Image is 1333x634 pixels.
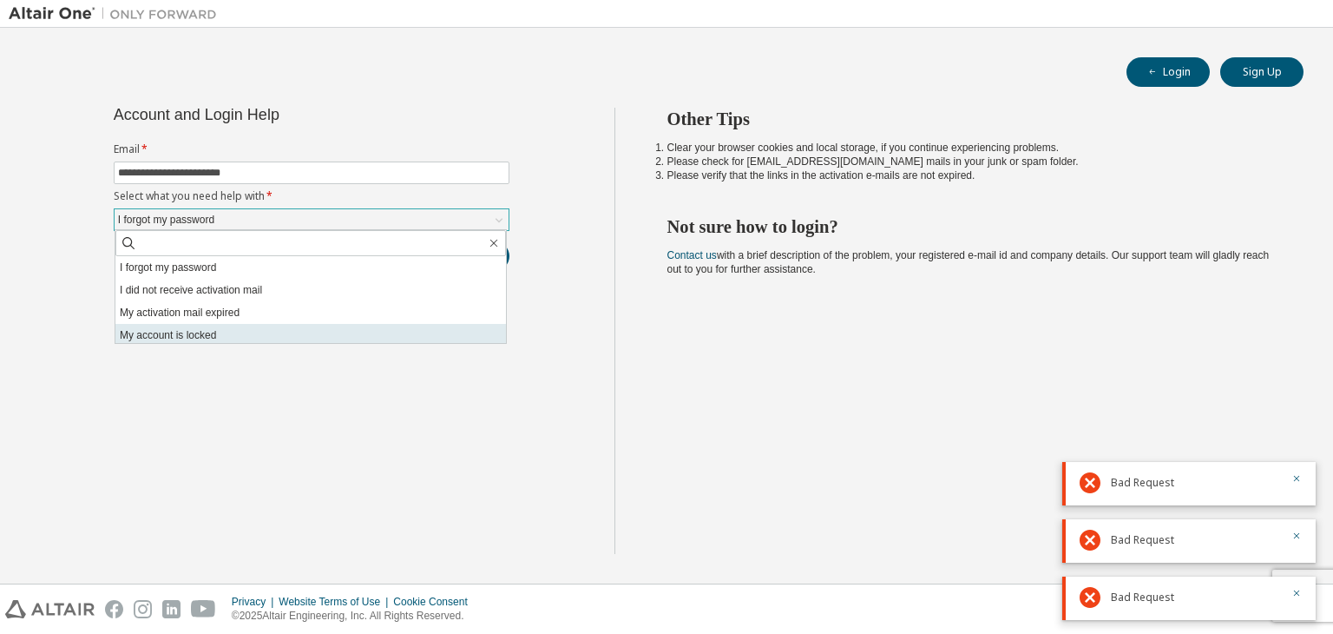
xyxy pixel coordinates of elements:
label: Email [114,142,509,156]
span: Bad Request [1111,533,1174,547]
h2: Not sure how to login? [667,215,1273,238]
span: with a brief description of the problem, your registered e-mail id and company details. Our suppo... [667,249,1270,275]
li: I forgot my password [115,256,506,279]
img: instagram.svg [134,600,152,618]
img: facebook.svg [105,600,123,618]
div: Privacy [232,595,279,609]
span: Bad Request [1111,591,1174,604]
h2: Other Tips [667,108,1273,130]
p: © 2025 Altair Engineering, Inc. All Rights Reserved. [232,609,478,624]
img: Altair One [9,5,226,23]
span: Bad Request [1111,476,1174,490]
div: I forgot my password [115,210,217,229]
div: I forgot my password [115,209,509,230]
div: Account and Login Help [114,108,430,122]
img: youtube.svg [191,600,216,618]
img: linkedin.svg [162,600,181,618]
label: Select what you need help with [114,189,509,203]
div: Cookie Consent [393,595,477,609]
li: Please verify that the links in the activation e-mails are not expired. [667,168,1273,182]
li: Clear your browser cookies and local storage, if you continue experiencing problems. [667,141,1273,155]
img: altair_logo.svg [5,600,95,618]
li: Please check for [EMAIL_ADDRESS][DOMAIN_NAME] mails in your junk or spam folder. [667,155,1273,168]
button: Login [1126,57,1210,87]
div: Website Terms of Use [279,595,393,609]
a: Contact us [667,249,717,261]
button: Sign Up [1220,57,1303,87]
